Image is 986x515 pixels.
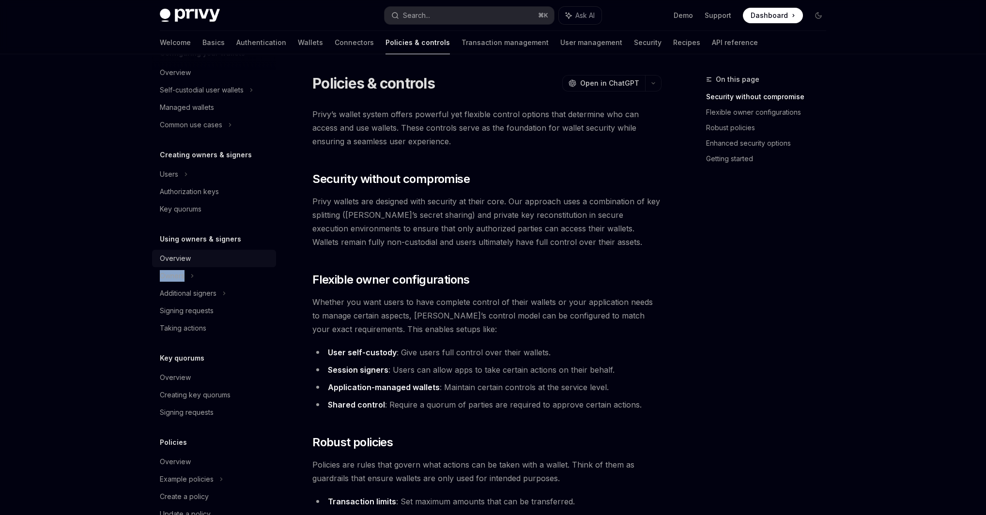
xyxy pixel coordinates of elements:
div: Overview [160,372,191,383]
div: Taking actions [160,322,206,334]
a: Robust policies [706,120,834,136]
div: Overview [160,456,191,468]
div: Common use cases [160,119,222,131]
span: Flexible owner configurations [312,272,470,288]
div: Signing requests [160,305,214,317]
a: Basics [202,31,225,54]
div: Owners [160,270,185,282]
span: On this page [716,74,759,85]
div: Additional signers [160,288,216,299]
li: : Users can allow apps to take certain actions on their behalf. [312,363,662,377]
div: Signing requests [160,407,214,418]
div: Search... [403,10,430,21]
a: Flexible owner configurations [706,105,834,120]
strong: Session signers [328,365,388,375]
a: Overview [152,369,276,386]
a: Security without compromise [706,89,834,105]
a: Taking actions [152,319,276,337]
span: ⌘ K [538,12,548,19]
button: Ask AI [559,7,601,24]
div: Users [160,168,178,180]
a: Welcome [160,31,191,54]
h5: Key quorums [160,352,204,364]
img: dark logo [160,9,220,22]
a: Enhanced security options [706,136,834,151]
h5: Using owners & signers [160,233,241,245]
a: User management [560,31,622,54]
li: : Maintain certain controls at the service level. [312,380,662,394]
div: Create a policy [160,491,209,502]
li: : Give users full control over their wallets. [312,346,662,359]
strong: Transaction limits [328,497,396,506]
div: Overview [160,253,191,264]
span: Dashboard [751,11,788,20]
a: Recipes [673,31,700,54]
a: Authorization keys [152,183,276,200]
a: Authentication [236,31,286,54]
h1: Policies & controls [312,75,435,92]
div: Authorization keys [160,186,219,197]
a: Wallets [298,31,323,54]
li: : Require a quorum of parties are required to approve certain actions. [312,398,662,411]
span: Privy’s wallet system offers powerful yet flexible control options that determine who can access ... [312,107,662,148]
button: Search...⌘K [385,7,554,24]
span: Security without compromise [312,171,470,187]
a: Creating key quorums [152,386,276,404]
span: Privy wallets are designed with security at their core. Our approach uses a combination of key sp... [312,195,662,249]
div: Overview [160,67,191,78]
a: Security [634,31,662,54]
strong: Application-managed wallets [328,382,440,392]
strong: User self-custody [328,348,397,357]
a: Support [705,11,731,20]
a: Overview [152,250,276,267]
span: Robust policies [312,435,393,450]
a: Managed wallets [152,99,276,116]
a: Overview [152,64,276,81]
span: Ask AI [575,11,595,20]
a: Transaction management [462,31,549,54]
div: Self-custodial user wallets [160,84,244,96]
button: Toggle dark mode [811,8,826,23]
span: Open in ChatGPT [580,78,639,88]
div: Managed wallets [160,102,214,113]
h5: Creating owners & signers [160,149,252,161]
a: Overview [152,453,276,470]
span: Policies are rules that govern what actions can be taken with a wallet. Think of them as guardrai... [312,458,662,485]
a: Create a policy [152,488,276,505]
div: Example policies [160,473,214,485]
a: Dashboard [743,8,803,23]
h5: Policies [160,437,187,448]
a: Policies & controls [385,31,450,54]
div: Key quorums [160,203,201,215]
li: : Set maximum amounts that can be transferred. [312,495,662,508]
div: Creating key quorums [160,389,231,401]
a: Connectors [335,31,374,54]
button: Open in ChatGPT [562,75,645,91]
span: Whether you want users to have complete control of their wallets or your application needs to man... [312,295,662,336]
a: Key quorums [152,200,276,218]
a: Signing requests [152,404,276,421]
strong: Shared control [328,400,385,409]
a: Demo [674,11,693,20]
a: Signing requests [152,302,276,319]
a: API reference [712,31,758,54]
a: Getting started [706,151,834,167]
